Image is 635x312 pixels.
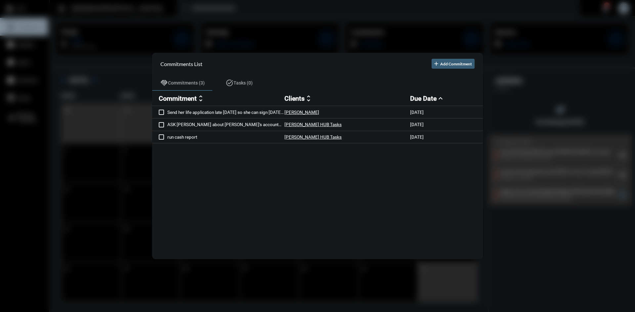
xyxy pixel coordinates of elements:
button: Add Commitment [432,59,475,69]
span: Commitments (3) [168,80,205,86]
h2: Due Date [410,95,437,102]
h2: Clients [284,95,305,102]
h2: Commitment [159,95,197,102]
p: Send her life application late [DATE] so she can sign [DATE] AM [167,110,284,115]
p: [PERSON_NAME] HUB Tasks [284,122,342,127]
mat-icon: expand_less [437,94,444,102]
p: [PERSON_NAME] [284,110,319,115]
mat-icon: task_alt [226,79,233,87]
mat-icon: unfold_more [197,94,205,102]
mat-icon: unfold_more [305,94,313,102]
p: ASK [PERSON_NAME] about [PERSON_NAME]'s account task [167,122,284,127]
p: run cash report [167,134,284,140]
p: [PERSON_NAME] HUB Tasks [284,134,342,140]
p: [DATE] [410,110,424,115]
p: [DATE] [410,134,424,140]
mat-icon: handshake [160,79,168,87]
p: [DATE] [410,122,424,127]
span: Tasks (0) [233,80,253,86]
mat-icon: add [433,60,440,67]
h2: Commitments List [160,61,202,67]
